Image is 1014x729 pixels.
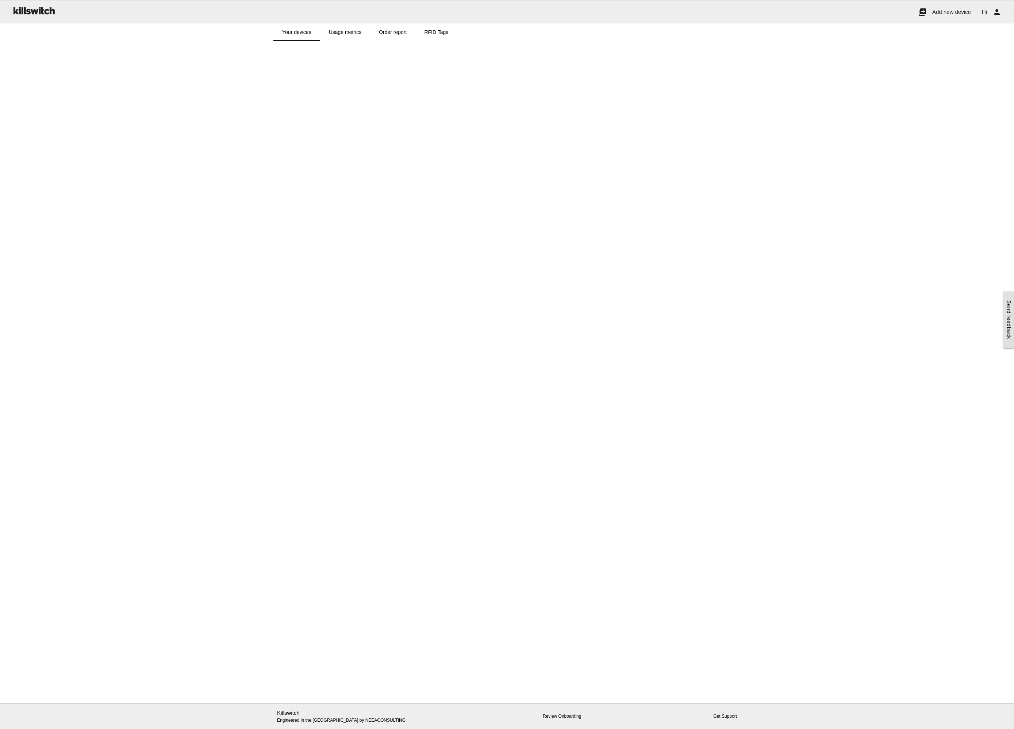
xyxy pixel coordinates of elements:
[11,0,56,21] img: ks-logo-black-160-b.png
[277,710,300,716] a: Killswitch
[1003,292,1014,348] a: Send feedback
[415,23,457,41] a: RFID Tags
[932,9,971,15] span: Add new device
[370,23,415,41] a: Order report
[277,709,426,724] p: Engineered in the [GEOGRAPHIC_DATA] by NEEACONSULTING
[320,23,370,41] a: Usage metrics
[543,714,581,719] a: Review Onboarding
[982,9,987,15] span: Hi
[273,23,320,41] a: Your devices
[918,0,927,24] i: add_to_photos
[713,714,737,719] a: Get Support
[992,0,1001,24] i: person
